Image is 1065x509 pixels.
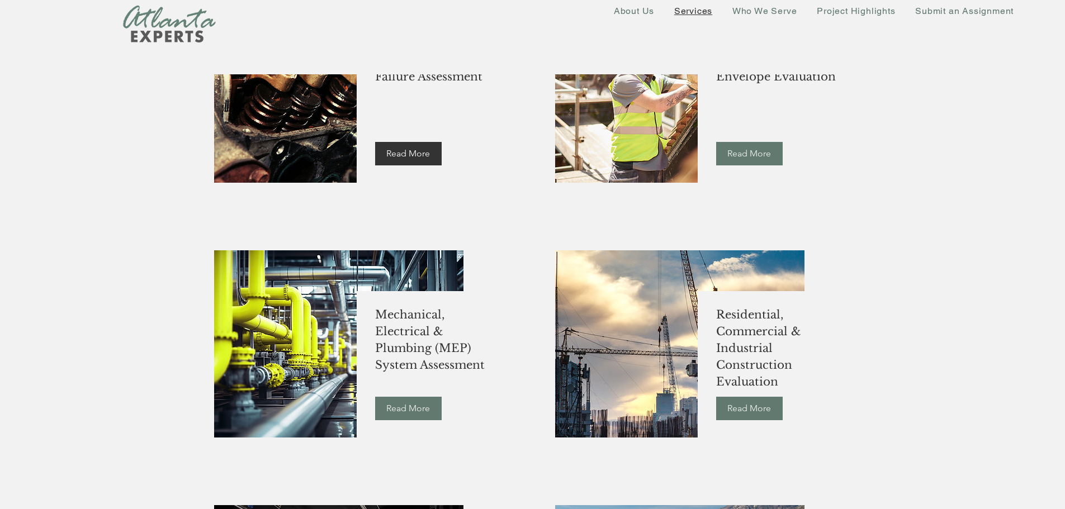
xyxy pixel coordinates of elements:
span: Read More [386,402,430,415]
span: About Us [614,6,654,16]
span: Residential, Commercial & Industrial Construction Evaluation [716,308,801,388]
span: Read More [386,148,430,160]
span: Read More [727,402,771,415]
a: Read More [375,397,442,420]
img: New Logo Transparent Background_edited.png [123,5,216,43]
span: Project Highlights [817,6,895,16]
a: Read More [375,142,442,165]
span: Services [674,6,712,16]
span: Submit an Assignment [915,6,1014,16]
span: Mechanical, Electrical & Plumbing (MEP) System Assessment [375,308,485,372]
span: Who We Serve [732,6,797,16]
a: Read More [716,397,783,420]
span: Read More [727,148,771,160]
a: Read More [716,142,783,165]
